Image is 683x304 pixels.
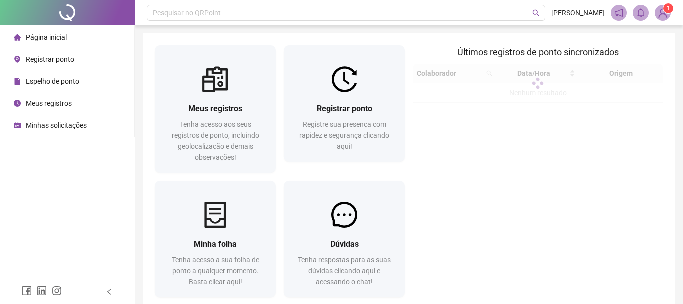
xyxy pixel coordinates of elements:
[284,181,405,297] a: DúvidasTenha respostas para as suas dúvidas clicando aqui e acessando o chat!
[14,100,21,107] span: clock-circle
[172,256,259,286] span: Tenha acesso a sua folha de ponto a qualquer momento. Basta clicar aqui!
[26,33,67,41] span: Página inicial
[26,77,79,85] span: Espelho de ponto
[284,45,405,162] a: Registrar pontoRegistre sua presença com rapidez e segurança clicando aqui!
[194,239,237,249] span: Minha folha
[655,5,670,20] img: 90502
[106,288,113,295] span: left
[155,45,276,173] a: Meus registrosTenha acesso aos seus registros de ponto, incluindo geolocalização e demais observa...
[37,286,47,296] span: linkedin
[663,3,673,13] sup: Atualize o seu contato no menu Meus Dados
[532,9,540,17] span: search
[26,55,74,63] span: Registrar ponto
[14,56,21,63] span: environment
[614,8,623,17] span: notification
[188,104,242,113] span: Meus registros
[172,120,259,161] span: Tenha acesso aos seus registros de ponto, incluindo geolocalização e demais observações!
[52,286,62,296] span: instagram
[298,256,391,286] span: Tenha respostas para as suas dúvidas clicando aqui e acessando o chat!
[317,104,372,113] span: Registrar ponto
[22,286,32,296] span: facebook
[26,99,72,107] span: Meus registros
[636,8,645,17] span: bell
[26,121,87,129] span: Minhas solicitações
[667,5,670,12] span: 1
[14,34,21,41] span: home
[330,239,359,249] span: Dúvidas
[457,47,619,57] span: Últimos registros de ponto sincronizados
[155,181,276,297] a: Minha folhaTenha acesso a sua folha de ponto a qualquer momento. Basta clicar aqui!
[14,122,21,129] span: schedule
[299,120,389,150] span: Registre sua presença com rapidez e segurança clicando aqui!
[14,78,21,85] span: file
[551,7,605,18] span: [PERSON_NAME]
